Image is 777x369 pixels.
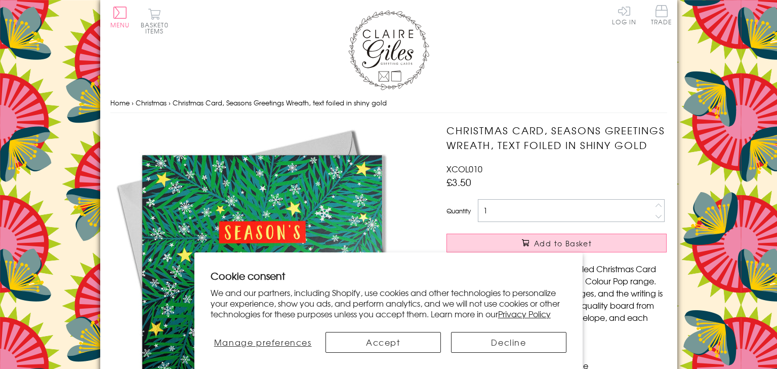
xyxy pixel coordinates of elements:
[534,238,592,248] span: Add to Basket
[141,8,169,34] button: Basket0 items
[145,20,169,35] span: 0 items
[211,287,567,319] p: We and our partners, including Shopify, use cookies and other technologies to personalize your ex...
[651,5,672,27] a: Trade
[110,98,130,107] a: Home
[612,5,636,25] a: Log In
[348,10,429,90] img: Claire Giles Greetings Cards
[169,98,171,107] span: ›
[214,336,312,348] span: Manage preferences
[110,20,130,29] span: Menu
[446,206,471,215] label: Quantity
[451,332,566,353] button: Decline
[132,98,134,107] span: ›
[110,93,667,114] nav: breadcrumbs
[110,7,130,28] button: Menu
[446,123,667,153] h1: Christmas Card, Seasons Greetings Wreath, text foiled in shiny gold
[211,269,567,283] h2: Cookie consent
[173,98,387,107] span: Christmas Card, Seasons Greetings Wreath, text foiled in shiny gold
[211,332,315,353] button: Manage preferences
[446,234,667,252] button: Add to Basket
[325,332,441,353] button: Accept
[446,163,482,175] span: XCOL010
[136,98,167,107] a: Christmas
[651,5,672,25] span: Trade
[498,308,551,320] a: Privacy Policy
[446,175,471,189] span: £3.50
